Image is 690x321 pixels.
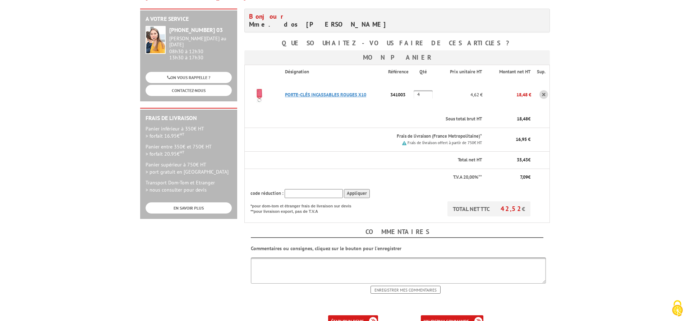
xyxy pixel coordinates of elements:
[436,88,482,101] p: 4,62 €
[146,85,232,96] a: CONTACTEZ-NOUS
[488,174,531,181] p: €
[447,201,530,216] p: TOTAL NET TTC €
[146,161,232,175] p: Panier supérieur à 750€ HT
[520,174,528,180] span: 7,09
[180,132,184,137] sup: HT
[249,13,392,28] h4: Mme. dos [PERSON_NAME]
[501,205,522,213] span: 42,52
[169,36,232,48] div: [PERSON_NAME][DATE] au [DATE]
[251,245,401,252] b: Commentaires ou consignes, cliquez sur le bouton pour l'enregistrer
[146,16,232,22] h2: A votre service
[245,80,273,109] img: PORTE-CLéS INCASSABLES ROUGES X10
[169,26,223,33] strong: [PHONE_NUMBER] 03
[250,174,482,181] p: T.V.A 20,00%**
[146,115,232,121] h2: Frais de Livraison
[180,150,184,155] sup: HT
[388,88,414,101] p: 341003
[414,65,437,78] th: Qté
[388,69,413,75] p: Référence
[250,190,284,196] span: code réduction :
[146,143,232,157] p: Panier entre 350€ et 750€ HT
[517,116,528,122] span: 18,48
[483,88,532,101] p: 18,48 €
[371,286,441,294] input: Enregistrer mes commentaires
[516,136,530,142] span: 16,95 €
[146,169,229,175] span: > port gratuit en [GEOGRAPHIC_DATA]
[665,297,690,321] button: Cookies (fenêtre modale)
[146,202,232,214] a: EN SAVOIR PLUS
[488,69,531,75] p: Montant net HT
[146,125,232,139] p: Panier inférieur à 350€ HT
[279,111,483,128] th: Sous total brut HT
[279,65,388,78] th: Désignation
[488,157,531,164] p: €
[251,226,543,238] h4: Commentaires
[146,26,166,54] img: widget-service.jpg
[169,36,232,60] div: 08h30 à 12h30 13h30 à 17h30
[285,133,482,140] p: Frais de livraison (France Metropolitaine)*
[146,179,232,193] p: Transport Dom-Tom et Etranger
[146,133,184,139] span: > forfait 16.95€
[488,116,531,123] p: €
[531,65,549,78] th: Sup.
[249,12,287,20] span: Bonjour
[285,92,366,98] a: PORTE-CLéS INCASSABLES ROUGES X10
[282,39,513,47] b: Que souhaitez-vous faire de ces articles ?
[244,50,550,65] h3: Mon panier
[146,151,184,157] span: > forfait 20.95€
[250,157,482,164] p: Total net HT
[344,189,370,198] input: Appliquer
[668,299,686,317] img: Cookies (fenêtre modale)
[146,187,207,193] span: > nous consulter pour devis
[517,157,528,163] span: 35,43
[408,140,482,145] small: Frais de livraison offert à partir de 750€ HT
[250,201,358,215] p: *pour dom-tom et étranger frais de livraison sur devis **pour livraison export, pas de T.V.A
[146,72,232,83] a: ON VOUS RAPPELLE ?
[402,141,406,145] img: picto.png
[442,69,482,75] p: Prix unitaire HT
